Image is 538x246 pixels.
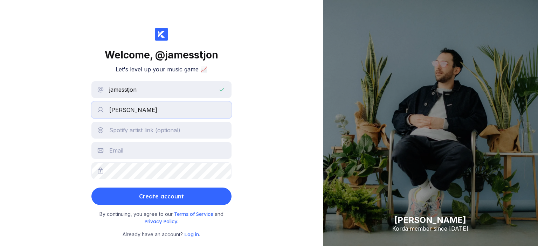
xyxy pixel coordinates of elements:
[392,215,468,225] div: [PERSON_NAME]
[174,211,215,217] span: Terms of Service
[91,101,232,118] input: Name
[91,122,232,139] input: Spotify artist link (optional)
[91,188,232,205] button: Create account
[116,66,207,73] h2: Let's level up your music game 📈
[165,49,218,61] span: jamesstjon
[392,225,468,232] div: Korda member since [DATE]
[123,231,200,238] small: Already have an account? .
[174,211,215,217] a: Terms of Service
[139,189,184,203] div: Create account
[95,211,228,225] small: By continuing, you agree to our and .
[155,49,165,61] span: @
[91,142,232,159] input: Email
[144,218,177,224] a: Privacy Policy
[105,49,218,61] div: Welcome,
[184,231,199,237] a: Log in
[91,81,232,98] input: Username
